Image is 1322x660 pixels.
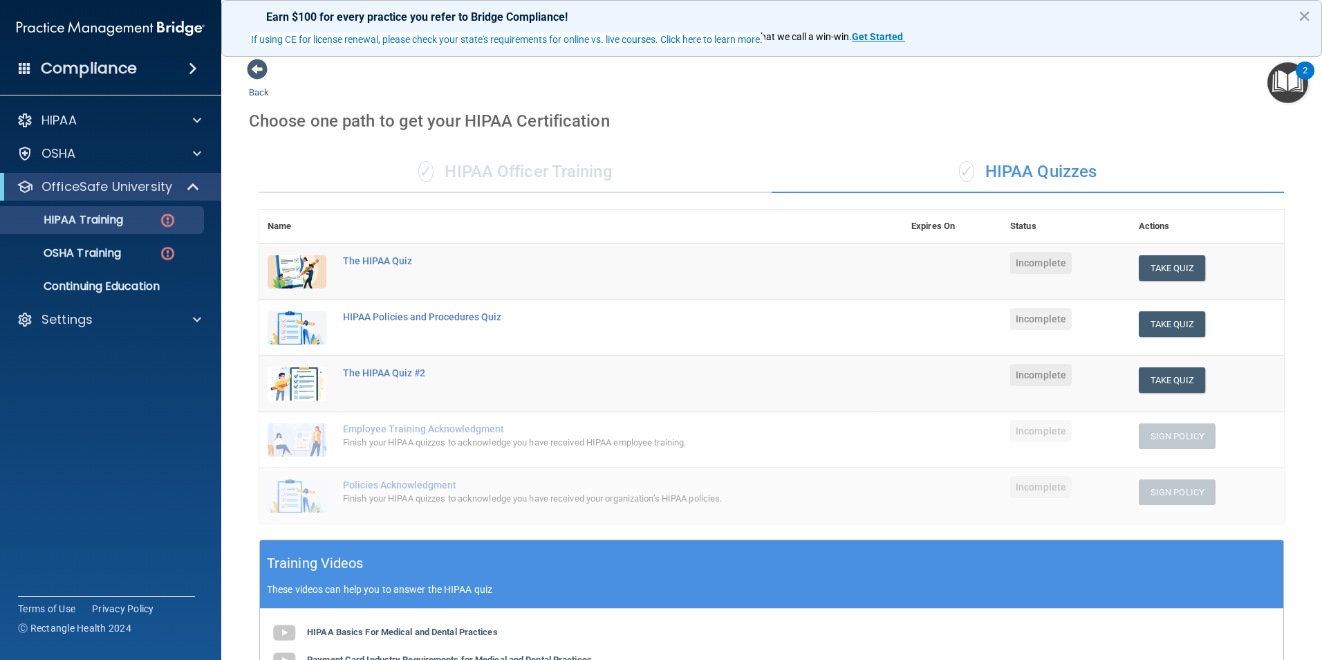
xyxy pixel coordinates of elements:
strong: $100 gift card [660,31,720,42]
div: Employee Training Acknowledgment [343,423,834,434]
th: Name [259,210,335,244]
th: Expires On [903,210,1002,244]
img: gray_youtube_icon.38fcd6cc.png [270,619,298,647]
div: The HIPAA Quiz #2 [343,367,834,378]
button: Take Quiz [1139,311,1205,337]
span: Refer a friend at any practice, whether it's medical, dental, or any other speciality, and score a [266,31,660,42]
div: Finish your HIPAA quizzes to acknowledge you have received your organization’s HIPAA policies. [343,491,834,507]
div: Finish your HIPAA quizzes to acknowledge you have received HIPAA employee training. [343,434,834,451]
a: OfficeSafe University [17,178,201,195]
button: Close [1298,5,1311,27]
span: Incomplete [1010,308,1072,330]
img: PMB logo [17,15,205,42]
b: HIPAA Basics For Medical and Dental Practices [307,627,498,637]
p: HIPAA [41,112,77,129]
a: Terms of Use [18,602,75,616]
th: Status [1002,210,1130,244]
div: Choose one path to get your HIPAA Certification [249,101,1294,141]
a: Privacy Policy [92,602,154,616]
a: OSHA [17,145,201,162]
a: Settings [17,311,201,328]
p: OfficeSafe University [41,178,172,195]
p: Settings [41,311,93,328]
div: HIPAA Quizzes [772,152,1284,193]
img: danger-circle.6113f641.png [159,212,176,229]
img: danger-circle.6113f641.png [159,245,176,262]
button: Sign Policy [1139,479,1216,505]
div: HIPAA Policies and Procedures Quiz [343,311,834,322]
p: OSHA [41,145,76,162]
button: Sign Policy [1139,423,1216,449]
button: Take Quiz [1139,367,1205,393]
p: Earn $100 for every practice you refer to Bridge Compliance! [266,10,1277,24]
p: These videos can help you to answer the HIPAA quiz [267,584,1276,595]
button: Take Quiz [1139,255,1205,281]
div: Policies Acknowledgment [343,479,834,491]
p: HIPAA Training [9,213,123,227]
strong: Get Started [852,31,903,42]
span: Incomplete [1010,420,1072,442]
span: Incomplete [1010,252,1072,274]
span: ✓ [418,161,434,182]
th: Actions [1130,210,1284,244]
span: Incomplete [1010,476,1072,498]
div: If using CE for license renewal, please check your state's requirements for online vs. live cours... [251,35,763,44]
span: ✓ [959,161,974,182]
div: HIPAA Officer Training [259,152,772,193]
span: Incomplete [1010,364,1072,386]
h4: Compliance [41,59,137,78]
span: ! That's what we call a win-win. [720,31,852,42]
button: If using CE for license renewal, please check your state's requirements for online vs. live cours... [249,33,765,46]
p: Continuing Education [9,279,198,293]
a: Back [249,71,269,98]
span: Ⓒ Rectangle Health 2024 [18,621,131,635]
a: Get Started [852,31,905,42]
div: The HIPAA Quiz [343,255,834,266]
div: 2 [1303,71,1307,89]
button: Open Resource Center, 2 new notifications [1267,62,1308,103]
h5: Training Videos [267,551,364,576]
p: OSHA Training [9,246,121,260]
a: HIPAA [17,112,201,129]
